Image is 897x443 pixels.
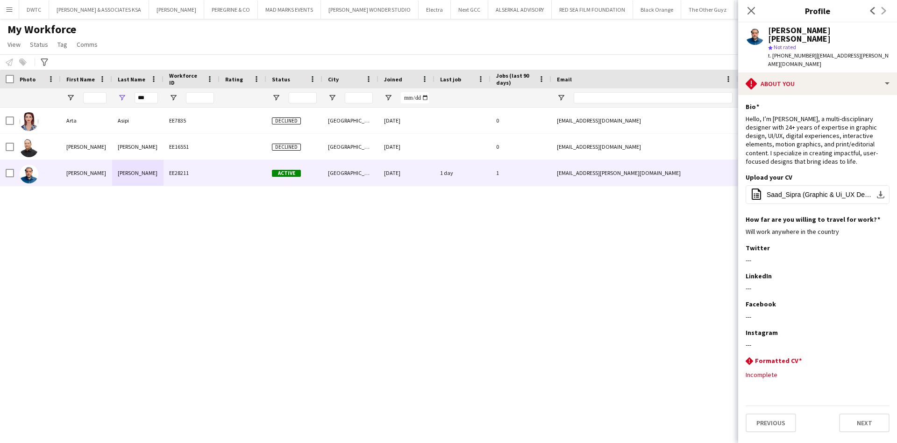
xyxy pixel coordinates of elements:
[768,52,817,59] span: t. [PHONE_NUMBER]
[746,227,890,236] div: Will work anywhere in the country
[112,160,164,186] div: [PERSON_NAME]
[57,40,67,49] span: Tag
[7,40,21,49] span: View
[66,94,75,102] button: Open Filter Menu
[746,300,776,308] h3: Facebook
[61,108,112,133] div: Arta
[451,0,488,19] button: Next GCC
[20,138,38,157] img: Ismael JonJon Sipin
[746,370,890,379] div: Incomplete
[401,92,429,103] input: Joined Filter Input
[272,170,301,177] span: Active
[149,0,204,19] button: [PERSON_NAME]
[20,165,38,183] img: Saad naveed Sipra
[384,76,402,83] span: Joined
[54,38,71,51] a: Tag
[169,94,178,102] button: Open Filter Menu
[746,173,792,182] h3: Upload your CV
[633,0,681,19] button: Black Orange
[491,108,551,133] div: 0
[258,0,321,19] button: MAD MARKS EVENTS
[118,76,145,83] span: Last Name
[378,134,434,160] div: [DATE]
[7,22,76,36] span: My Workforce
[746,102,759,111] h3: Bio
[164,108,220,133] div: EE7835
[186,92,214,103] input: Workforce ID Filter Input
[112,108,164,133] div: Asipi
[169,72,203,86] span: Workforce ID
[272,76,290,83] span: Status
[557,94,565,102] button: Open Filter Menu
[164,160,220,186] div: EE28211
[66,76,95,83] span: First Name
[734,0,800,19] button: GPJ: [PERSON_NAME]
[746,244,770,252] h3: Twitter
[164,134,220,160] div: EE16551
[204,0,258,19] button: PEREGRINE & CO
[746,312,890,321] div: ---
[746,284,890,292] div: ---
[738,5,897,17] h3: Profile
[4,38,24,51] a: View
[768,52,889,67] span: | [EMAIL_ADDRESS][PERSON_NAME][DOMAIN_NAME]
[552,0,633,19] button: RED SEA FILM FOUNDATION
[434,160,491,186] div: 1 day
[551,160,738,186] div: [EMAIL_ADDRESS][PERSON_NAME][DOMAIN_NAME]
[272,117,301,124] span: Declined
[557,76,572,83] span: Email
[746,272,772,280] h3: LinkedIn
[112,134,164,160] div: [PERSON_NAME]
[681,0,734,19] button: The Other Guyz
[322,160,378,186] div: [GEOGRAPHIC_DATA]
[322,108,378,133] div: [GEOGRAPHIC_DATA]
[384,94,392,102] button: Open Filter Menu
[321,0,419,19] button: [PERSON_NAME] WONDER STUDIO
[378,108,434,133] div: [DATE]
[272,94,280,102] button: Open Filter Menu
[746,185,890,204] button: Saad_Sipra (Graphic & Ui_UX Designer) CV.pdf
[440,76,461,83] span: Last job
[746,341,890,349] div: ---
[551,108,738,133] div: [EMAIL_ADDRESS][DOMAIN_NAME]
[419,0,451,19] button: Electra
[746,414,796,432] button: Previous
[746,328,778,337] h3: Instagram
[767,191,872,198] span: Saad_Sipra (Graphic & Ui_UX Designer) CV.pdf
[49,0,149,19] button: [PERSON_NAME] & ASSOCIATES KSA
[746,215,880,224] h3: How far are you willing to travel for work?
[77,40,98,49] span: Comms
[746,115,890,166] div: Hello, I’m [PERSON_NAME], a multi-disciplinary designer with 24+ years of expertise in graphic de...
[30,40,48,49] span: Status
[61,160,112,186] div: [PERSON_NAME]
[491,134,551,160] div: 0
[328,76,339,83] span: City
[19,0,49,19] button: DWTC
[225,76,243,83] span: Rating
[839,414,890,432] button: Next
[61,134,112,160] div: [PERSON_NAME]
[768,26,890,43] div: [PERSON_NAME] [PERSON_NAME]
[746,256,890,264] div: ---
[496,72,534,86] span: Jobs (last 90 days)
[272,144,301,151] span: Declined
[20,76,36,83] span: Photo
[755,356,802,365] h3: Formatted CV
[20,112,38,131] img: Arta Asipi
[738,73,897,95] div: About you
[118,94,126,102] button: Open Filter Menu
[574,92,733,103] input: Email Filter Input
[551,134,738,160] div: [EMAIL_ADDRESS][DOMAIN_NAME]
[774,44,796,51] span: Not rated
[491,160,551,186] div: 1
[345,92,373,103] input: City Filter Input
[83,92,107,103] input: First Name Filter Input
[73,38,101,51] a: Comms
[26,38,52,51] a: Status
[322,134,378,160] div: [GEOGRAPHIC_DATA]
[289,92,317,103] input: Status Filter Input
[135,92,158,103] input: Last Name Filter Input
[328,94,336,102] button: Open Filter Menu
[39,57,50,68] app-action-btn: Advanced filters
[488,0,552,19] button: ALSERKAL ADVISORY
